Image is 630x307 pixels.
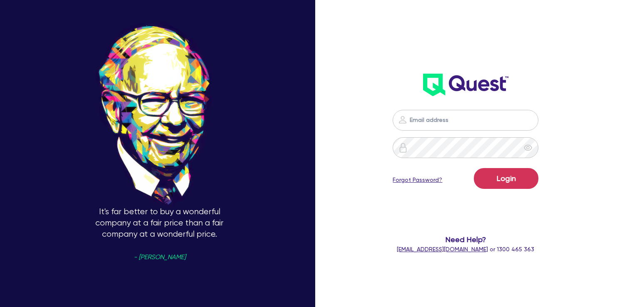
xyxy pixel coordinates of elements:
img: icon-password [398,115,408,125]
button: Login [474,168,538,189]
span: eye [524,144,532,152]
a: [EMAIL_ADDRESS][DOMAIN_NAME] [397,246,488,253]
span: Need Help? [384,234,548,245]
span: or 1300 465 363 [397,246,534,253]
a: Forgot Password? [393,176,442,184]
input: Email address [393,110,538,131]
span: - [PERSON_NAME] [134,254,186,260]
img: icon-password [398,143,408,153]
img: wH2k97JdezQIQAAAABJRU5ErkJggg== [423,74,508,96]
